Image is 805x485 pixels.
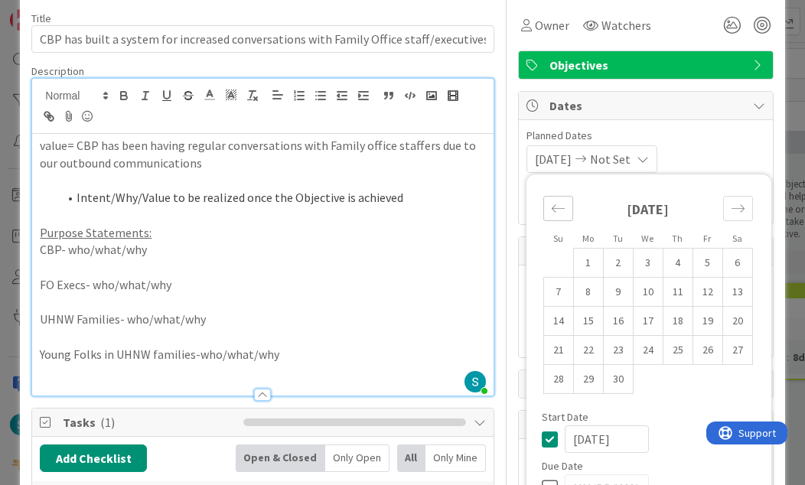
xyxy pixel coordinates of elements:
[325,444,389,472] div: Only Open
[703,233,711,244] small: Fr
[722,336,752,365] td: Choose Saturday, 09/27/2025 12:00 PM as your check-out date. It’s available.
[40,346,485,363] p: Young Folks in UHNW families-who/what/why
[633,307,663,336] td: Choose Wednesday, 09/17/2025 12:00 PM as your check-out date. It’s available.
[543,336,573,365] td: Choose Sunday, 09/21/2025 12:00 PM as your check-out date. It’s available.
[663,336,693,365] td: Choose Thursday, 09/25/2025 12:00 PM as your check-out date. It’s available.
[40,137,485,171] p: value= CBP has been having regular conversations with Family office staffers due to our outbound ...
[40,225,152,240] u: Purpose Statements:
[542,412,588,422] span: Start Date
[31,11,51,25] label: Title
[603,249,633,278] td: Choose Tuesday, 09/02/2025 12:00 PM as your check-out date. It’s available.
[573,278,603,307] td: Choose Monday, 09/08/2025 12:00 PM as your check-out date. It’s available.
[573,307,603,336] td: Choose Monday, 09/15/2025 12:00 PM as your check-out date. It’s available.
[543,365,573,394] td: Choose Sunday, 09/28/2025 12:00 PM as your check-out date. It’s available.
[542,461,583,471] span: Due Date
[603,278,633,307] td: Choose Tuesday, 09/09/2025 12:00 PM as your check-out date. It’s available.
[63,413,235,431] span: Tasks
[590,150,631,168] span: Not Set
[601,16,651,34] span: Watchers
[543,278,573,307] td: Choose Sunday, 09/07/2025 12:00 PM as your check-out date. It’s available.
[58,189,485,207] li: Intent/Why/Value to be realized once the Objective is achieved
[693,336,722,365] td: Choose Friday, 09/26/2025 12:00 PM as your check-out date. It’s available.
[425,444,486,472] div: Only Mine
[693,249,722,278] td: Choose Friday, 09/05/2025 12:00 PM as your check-out date. It’s available.
[32,2,70,21] span: Support
[573,336,603,365] td: Choose Monday, 09/22/2025 12:00 PM as your check-out date. It’s available.
[565,425,649,453] input: MM/DD/YYYY
[535,16,569,34] span: Owner
[613,233,623,244] small: Tu
[722,307,752,336] td: Choose Saturday, 09/20/2025 12:00 PM as your check-out date. It’s available.
[603,365,633,394] td: Choose Tuesday, 09/30/2025 12:00 PM as your check-out date. It’s available.
[40,241,485,259] p: CBP- who/what/why
[672,233,683,244] small: Th
[663,249,693,278] td: Choose Thursday, 09/04/2025 12:00 PM as your check-out date. It’s available.
[722,278,752,307] td: Choose Saturday, 09/13/2025 12:00 PM as your check-out date. It’s available.
[573,249,603,278] td: Choose Monday, 09/01/2025 12:00 PM as your check-out date. It’s available.
[549,96,745,115] span: Dates
[732,233,742,244] small: Sa
[627,200,669,218] strong: [DATE]
[100,415,115,430] span: ( 1 )
[31,64,84,78] span: Description
[582,233,594,244] small: Mo
[722,249,752,278] td: Choose Saturday, 09/06/2025 12:00 PM as your check-out date. It’s available.
[526,128,765,144] span: Planned Dates
[543,196,573,221] div: Move backward to switch to the previous month.
[236,444,325,472] div: Open & Closed
[693,278,722,307] td: Choose Friday, 09/12/2025 12:00 PM as your check-out date. It’s available.
[526,182,770,412] div: Calendar
[633,278,663,307] td: Choose Wednesday, 09/10/2025 12:00 PM as your check-out date. It’s available.
[549,56,745,74] span: Objectives
[641,233,653,244] small: We
[663,278,693,307] td: Choose Thursday, 09/11/2025 12:00 PM as your check-out date. It’s available.
[464,371,486,392] img: AGNmyxaaQ956_cfKQe88oSdNehR3V56Nih22s_G_5pg3=s96-c
[535,150,572,168] span: [DATE]
[633,336,663,365] td: Choose Wednesday, 09/24/2025 12:00 PM as your check-out date. It’s available.
[397,444,425,472] div: All
[603,307,633,336] td: Choose Tuesday, 09/16/2025 12:00 PM as your check-out date. It’s available.
[573,365,603,394] td: Choose Monday, 09/29/2025 12:00 PM as your check-out date. It’s available.
[543,307,573,336] td: Choose Sunday, 09/14/2025 12:00 PM as your check-out date. It’s available.
[723,196,753,221] div: Move forward to switch to the next month.
[553,233,563,244] small: Su
[663,307,693,336] td: Choose Thursday, 09/18/2025 12:00 PM as your check-out date. It’s available.
[633,249,663,278] td: Choose Wednesday, 09/03/2025 12:00 PM as your check-out date. It’s available.
[40,311,485,328] p: UHNW Families- who/what/why
[603,336,633,365] td: Choose Tuesday, 09/23/2025 12:00 PM as your check-out date. It’s available.
[31,25,494,53] input: type card name here...
[40,444,147,472] button: Add Checklist
[40,276,485,294] p: FO Execs- who/what/why
[693,307,722,336] td: Choose Friday, 09/19/2025 12:00 PM as your check-out date. It’s available.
